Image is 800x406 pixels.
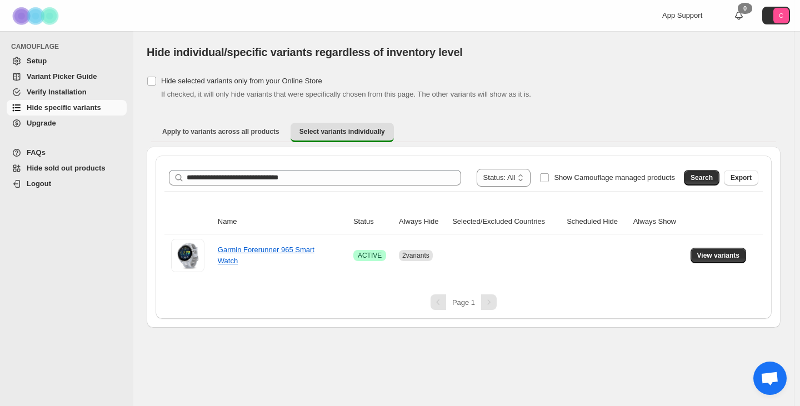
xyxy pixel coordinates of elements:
button: Select variants individually [291,123,394,142]
th: Always Hide [396,209,449,234]
span: App Support [662,11,702,19]
span: Avatar with initials C [773,8,789,23]
nav: Pagination [164,294,763,310]
th: Name [214,209,350,234]
span: ACTIVE [358,251,382,260]
button: View variants [691,248,747,263]
th: Status [350,209,396,234]
span: Upgrade [27,119,56,127]
text: C [779,12,783,19]
a: 0 [733,10,744,21]
span: If checked, it will only hide variants that were specifically chosen from this page. The other va... [161,90,531,98]
span: Verify Installation [27,88,87,96]
button: Apply to variants across all products [153,123,288,141]
span: Page 1 [452,298,475,307]
span: Hide selected variants only from your Online Store [161,77,322,85]
span: FAQs [27,148,46,157]
th: Selected/Excluded Countries [449,209,563,234]
span: Logout [27,179,51,188]
a: Upgrade [7,116,127,131]
span: Hide specific variants [27,103,101,112]
div: 0 [738,3,752,14]
span: CAMOUFLAGE [11,42,128,51]
span: Setup [27,57,47,65]
button: Avatar with initials C [762,7,790,24]
th: Always Show [630,209,687,234]
a: FAQs [7,145,127,161]
a: 打開聊天 [753,362,787,395]
span: Show Camouflage managed products [554,173,675,182]
a: Logout [7,176,127,192]
span: Hide individual/specific variants regardless of inventory level [147,46,463,58]
span: Hide sold out products [27,164,106,172]
span: 2 variants [402,252,429,259]
span: View variants [697,251,740,260]
div: Select variants individually [147,147,781,328]
img: Garmin Forerunner 965 Smart Watch [171,239,204,272]
th: Scheduled Hide [563,209,630,234]
a: Setup [7,53,127,69]
span: Select variants individually [299,127,385,136]
a: Variant Picker Guide [7,69,127,84]
a: Garmin Forerunner 965 Smart Watch [218,245,314,265]
span: Apply to variants across all products [162,127,279,136]
button: Search [684,170,719,186]
a: Hide sold out products [7,161,127,176]
button: Export [724,170,758,186]
span: Search [691,173,713,182]
span: Export [731,173,752,182]
a: Hide specific variants [7,100,127,116]
img: Camouflage [9,1,64,31]
span: Variant Picker Guide [27,72,97,81]
a: Verify Installation [7,84,127,100]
